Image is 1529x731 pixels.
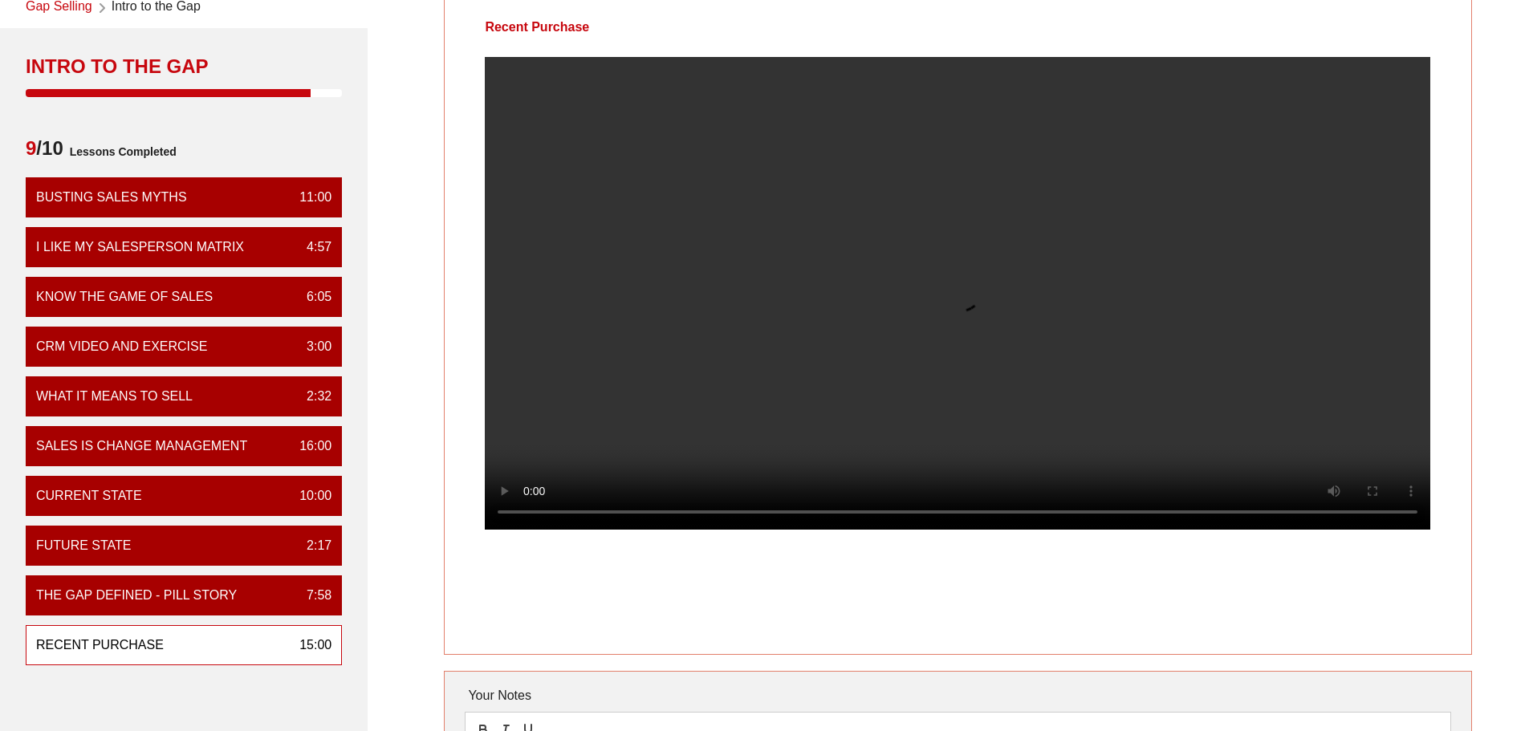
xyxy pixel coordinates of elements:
[294,536,331,555] div: 2:17
[287,437,331,456] div: 16:00
[294,238,331,257] div: 4:57
[26,54,342,79] div: Intro to the Gap
[26,136,63,168] span: /10
[294,586,331,605] div: 7:58
[465,680,1450,712] div: Your Notes
[287,188,331,207] div: 11:00
[287,486,331,506] div: 10:00
[36,636,164,655] div: Recent Purchase
[36,437,247,456] div: Sales is Change Management
[287,636,331,655] div: 15:00
[36,536,132,555] div: Future State
[294,387,331,406] div: 2:32
[36,238,244,257] div: I Like My Salesperson Matrix
[294,287,331,307] div: 6:05
[36,387,193,406] div: What it means to sell
[36,287,213,307] div: Know the Game of Sales
[26,137,36,159] span: 9
[36,486,142,506] div: Current State
[63,136,177,168] span: Lessons Completed
[36,586,237,605] div: The Gap Defined - Pill Story
[36,188,187,207] div: Busting Sales Myths
[36,337,207,356] div: CRM VIDEO and EXERCISE
[294,337,331,356] div: 3:00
